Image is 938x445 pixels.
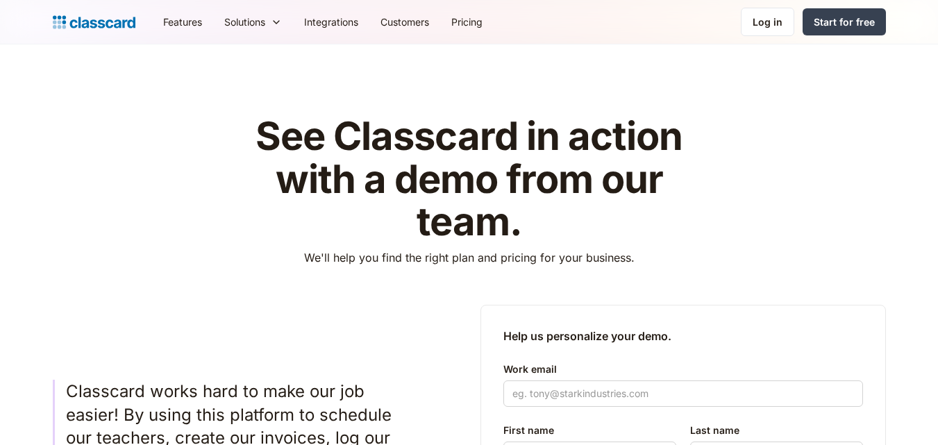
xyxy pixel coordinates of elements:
[440,6,494,37] a: Pricing
[256,112,682,245] strong: See Classcard in action with a demo from our team.
[803,8,886,35] a: Start for free
[213,6,293,37] div: Solutions
[503,328,863,344] h2: Help us personalize your demo.
[503,422,676,439] label: First name
[369,6,440,37] a: Customers
[503,361,863,378] label: Work email
[53,12,135,32] a: home
[503,380,863,407] input: eg. tony@starkindustries.com
[741,8,794,36] a: Log in
[293,6,369,37] a: Integrations
[814,15,875,29] div: Start for free
[224,15,265,29] div: Solutions
[690,422,863,439] label: Last name
[753,15,782,29] div: Log in
[152,6,213,37] a: Features
[304,249,635,266] p: We'll help you find the right plan and pricing for your business.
